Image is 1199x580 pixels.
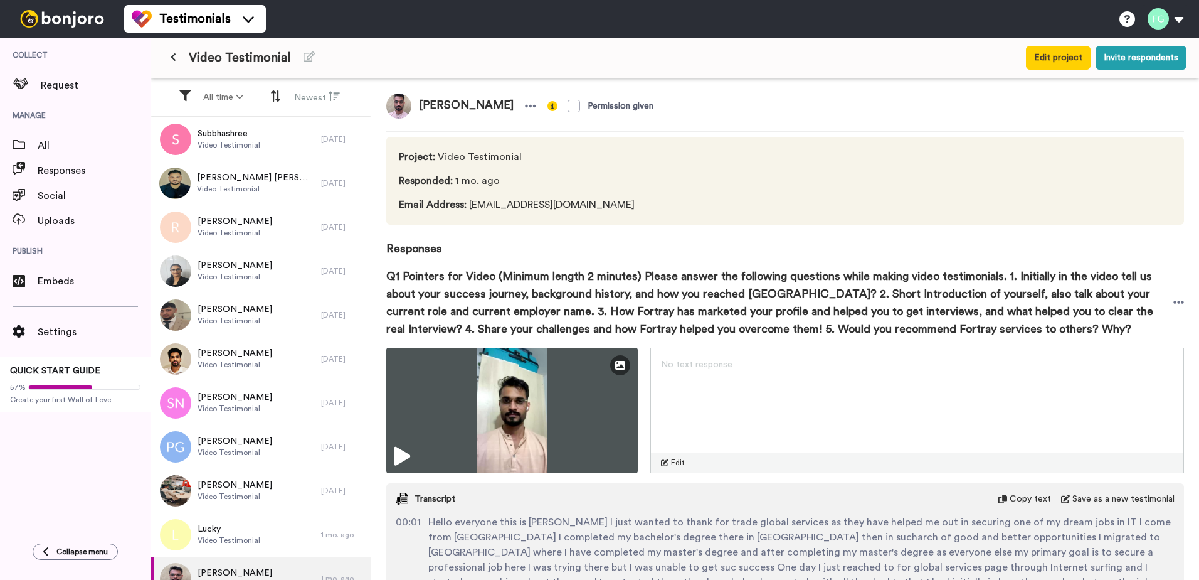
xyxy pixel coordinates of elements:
img: sn.png [160,387,191,419]
div: [DATE] [321,178,365,188]
span: [PERSON_NAME] [198,567,272,579]
div: [DATE] [321,398,365,408]
img: info-yellow.svg [547,101,557,111]
span: Collapse menu [56,547,108,557]
img: 8c4aa82b-0094-4c89-af6c-ab7667e871e7.jpeg [160,255,191,287]
img: cded6da2-527d-4a50-bacc-f12c15dc4578-thumbnail_full-1756232381.jpg [386,348,638,473]
span: Video Testimonial [198,535,260,545]
span: Q1 Pointers for Video (Minimum length 2 minutes) Please answer the following questions while maki... [386,267,1173,338]
span: Save as a new testimonial [1072,493,1175,505]
img: transcript.svg [396,493,408,505]
a: [PERSON_NAME]Video Testimonial[DATE] [151,293,371,337]
a: [PERSON_NAME]Video Testimonial[DATE] [151,469,371,513]
span: Video Testimonial [189,49,291,67]
div: [DATE] [321,354,365,364]
img: l.png [160,519,191,550]
div: [DATE] [321,134,365,144]
span: [PERSON_NAME] [198,215,272,228]
div: [DATE] [321,266,365,276]
span: Testimonials [159,10,231,28]
a: [PERSON_NAME]Video Testimonial[DATE] [151,249,371,293]
a: SubbhashreeVideo Testimonial[DATE] [151,117,371,161]
img: r.png [160,212,191,243]
span: Project : [399,152,435,162]
div: [DATE] [321,222,365,232]
span: Email Address : [399,200,467,210]
img: dccc6b42-20e1-4f8c-be4d-49a4fa928a95.jpeg [386,94,411,119]
span: Lucky [198,523,260,535]
span: All [38,138,151,153]
span: [PERSON_NAME] [198,391,272,404]
span: Create your first Wall of Love [10,395,140,405]
div: 1 mo. ago [321,530,365,540]
span: Transcript [415,493,455,505]
img: f3327d00-a4cc-4bd8-be9c-da483ae3eca6.jpeg [160,343,191,375]
img: pg.png [160,431,191,463]
div: Permission given [588,100,653,112]
span: Uploads [38,213,151,228]
span: 57% [10,382,26,392]
span: No text response [661,360,732,369]
span: Video Testimonial [198,404,272,414]
img: tm-color.svg [132,9,152,29]
span: [PERSON_NAME] [198,259,272,272]
span: [PERSON_NAME] [198,347,272,360]
img: s.png [160,124,191,155]
button: Collapse menu [33,544,118,560]
span: [PERSON_NAME] [198,479,272,491]
span: Video Testimonial [399,149,638,164]
span: [PERSON_NAME] [198,435,272,448]
a: [PERSON_NAME]Video Testimonial[DATE] [151,381,371,425]
button: Invite respondents [1096,46,1186,70]
span: Responses [38,163,151,178]
button: Edit project [1026,46,1091,70]
a: [PERSON_NAME]Video Testimonial[DATE] [151,425,371,469]
img: d947083e-1260-4875-9b2b-95ba0a8f5918.jpeg [159,168,191,199]
span: Social [38,188,151,203]
span: Edit [671,458,685,468]
span: [EMAIL_ADDRESS][DOMAIN_NAME] [399,197,638,212]
span: Video Testimonial [198,360,272,370]
img: 7e58658b-e67b-4402-a543-a02ee46e31dc.jpeg [160,475,191,507]
span: Video Testimonial [198,491,272,502]
span: QUICK START GUIDE [10,367,100,375]
a: [PERSON_NAME] [PERSON_NAME]Video Testimonial[DATE] [151,161,371,205]
a: LuckyVideo Testimonial1 mo. ago [151,513,371,557]
span: Copy text [1010,493,1051,505]
span: Subbhashree [198,127,260,140]
div: [DATE] [321,310,365,320]
span: Request [41,78,151,93]
span: Settings [38,325,151,340]
span: Video Testimonial [197,184,315,194]
span: Responses [386,225,1184,257]
div: [DATE] [321,442,365,452]
img: 558dd684-bf25-4917-add9-1cd29acff629.jpeg [160,299,191,331]
span: Responded : [399,176,453,186]
span: Embeds [38,274,151,289]
span: Video Testimonial [198,448,272,458]
button: Newest [287,85,347,109]
span: 1 mo. ago [399,173,638,188]
img: bj-logo-header-white.svg [15,10,109,28]
span: Video Testimonial [198,272,272,282]
span: Video Testimonial [198,228,272,238]
button: All time [196,86,251,109]
span: [PERSON_NAME] [198,303,272,316]
a: [PERSON_NAME]Video Testimonial[DATE] [151,337,371,381]
a: [PERSON_NAME]Video Testimonial[DATE] [151,205,371,249]
span: [PERSON_NAME] [PERSON_NAME] [197,171,315,184]
span: Video Testimonial [198,316,272,326]
div: [DATE] [321,486,365,496]
span: [PERSON_NAME] [411,94,521,119]
span: Video Testimonial [198,140,260,150]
